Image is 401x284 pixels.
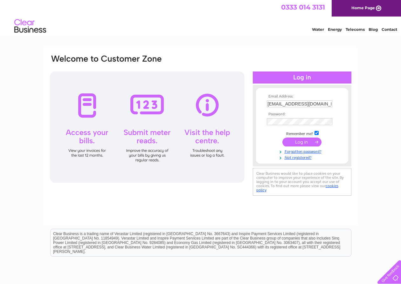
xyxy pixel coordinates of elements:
[265,130,339,136] td: Remember me?
[281,3,325,11] a: 0333 014 3131
[382,27,397,32] a: Contact
[14,17,46,36] img: logo.png
[267,148,339,154] a: Forgotten password?
[253,168,351,196] div: Clear Business would like to place cookies on your computer to improve your experience of the sit...
[51,3,351,31] div: Clear Business is a trading name of Verastar Limited (registered in [GEOGRAPHIC_DATA] No. 3667643...
[282,138,321,146] input: Submit
[328,27,342,32] a: Energy
[265,94,339,99] th: Email Address:
[265,112,339,117] th: Password:
[267,154,339,160] a: Not registered?
[369,27,378,32] a: Blog
[312,27,324,32] a: Water
[346,27,365,32] a: Telecoms
[256,184,338,192] a: cookies policy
